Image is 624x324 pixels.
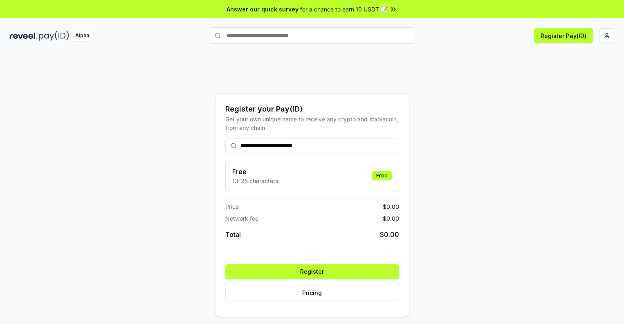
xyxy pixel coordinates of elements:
[225,115,399,132] div: Get your own unique name to receive any crypto and stablecoin, from any chain
[225,202,239,211] span: Price
[71,31,94,41] div: Alpha
[300,5,388,13] span: for a chance to earn 10 USDT 📝
[232,177,278,185] p: 13-25 characters
[380,230,399,239] span: $ 0.00
[232,167,278,177] h3: Free
[39,31,69,41] img: pay_id
[227,5,299,13] span: Answer our quick survey
[383,202,399,211] span: $ 0.00
[383,214,399,223] span: $ 0.00
[10,31,37,41] img: reveel_dark
[225,230,241,239] span: Total
[225,264,399,279] button: Register
[225,214,258,223] span: Network fee
[225,103,399,115] div: Register your Pay(ID)
[225,286,399,300] button: Pricing
[372,171,392,180] div: Free
[534,28,593,43] button: Register Pay(ID)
